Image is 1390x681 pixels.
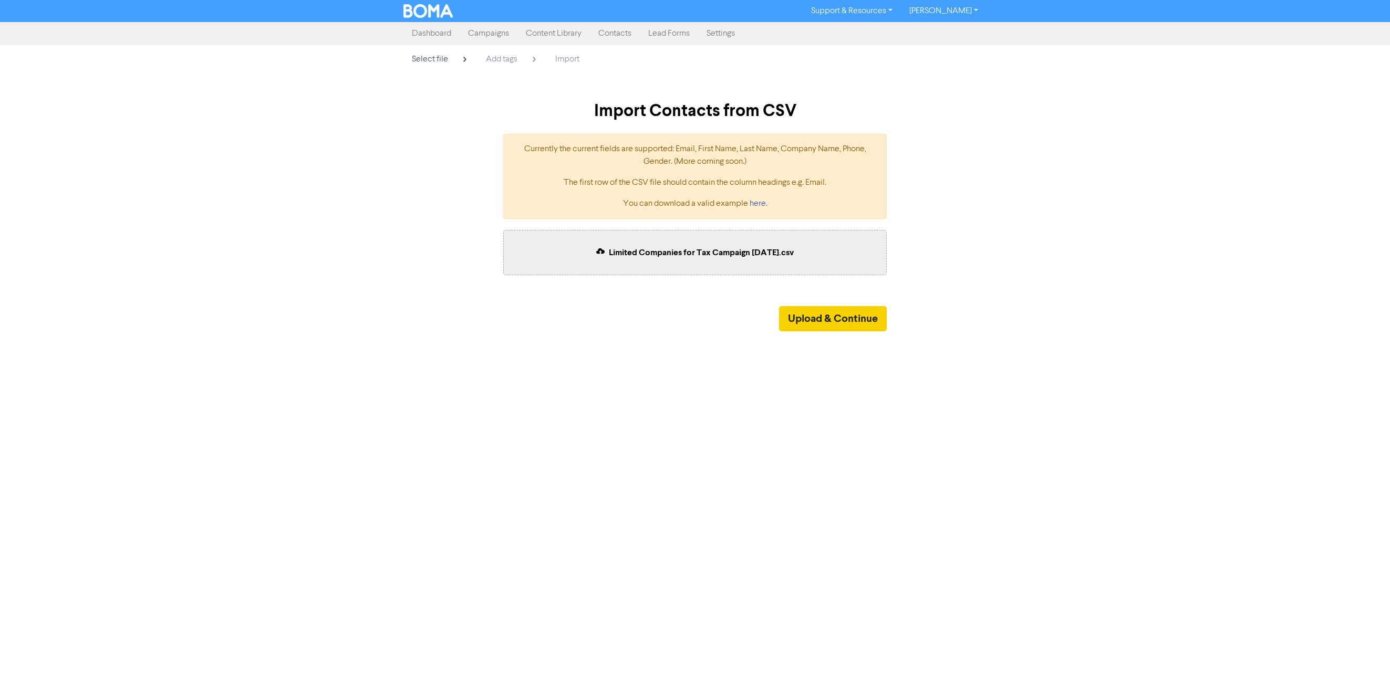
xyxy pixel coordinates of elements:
[750,200,767,208] a: here.
[412,55,448,64] span: Select file
[460,23,517,44] a: Campaigns
[514,176,876,189] p: The first row of the CSV file should contain the column headings e.g. Email.
[403,101,987,121] h2: Import Contacts from CSV
[517,23,590,44] a: Content Library
[403,49,478,71] a: Select file
[640,23,698,44] a: Lead Forms
[547,49,588,69] a: Import
[803,3,901,19] a: Support & Resources
[901,3,987,19] a: [PERSON_NAME]
[698,23,743,44] a: Settings
[403,4,453,18] img: BOMA Logo
[555,55,579,64] span: Import
[514,197,876,210] p: You can download a valid example
[403,23,460,44] a: Dashboard
[779,306,887,331] button: Upload & Continue
[609,247,794,258] span: Limited Companies for Tax Campaign [DATE].csv
[1337,631,1390,681] iframe: Chat Widget
[486,55,517,64] span: Add tags
[514,143,876,168] p: Currently the current fields are supported: Email, First Name, Last Name, Company Name, Phone, Ge...
[590,23,640,44] a: Contacts
[478,49,547,71] a: Add tags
